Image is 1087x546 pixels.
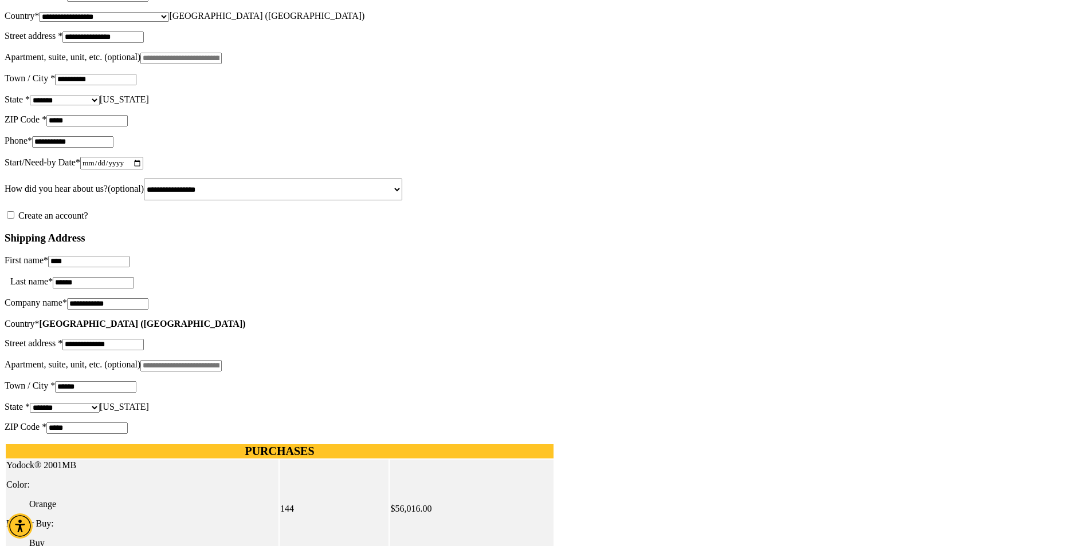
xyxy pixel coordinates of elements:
[6,519,278,529] dt: Rent or Buy:
[5,381,55,390] label: Town / City
[5,114,46,124] label: ZIP Code
[6,445,553,458] h2: PURCHASES
[7,513,33,539] div: Accessibility Menu
[5,338,62,348] label: Street address
[169,11,364,21] span: United States (US)
[39,319,245,329] strong: [GEOGRAPHIC_DATA] ([GEOGRAPHIC_DATA])
[10,276,53,286] label: Last name
[5,255,48,265] label: First name
[5,402,30,412] label: State
[100,402,149,412] span: State/Province
[5,359,140,369] label: Apartment, suite, unit, etc.
[104,359,140,369] span: (optional)
[390,504,395,513] span: $
[5,184,144,193] label: How did you hear about us?
[5,157,80,167] label: Start/Need-by Date
[18,211,88,220] span: Create an account?
[5,73,55,83] label: Town / City
[390,504,431,513] bdi: 56,016.00
[5,319,39,329] label: Country
[5,52,140,62] label: Apartment, suite, unit, etc.
[5,298,67,307] label: Company name
[108,184,144,193] span: (optional)
[5,94,30,104] label: State
[5,422,46,432] label: ZIP Code
[100,402,149,412] span: Colorado
[5,232,85,244] span: Shipping Address
[100,94,149,104] span: Texas
[5,31,62,41] label: Street address
[29,499,278,509] p: Orange
[7,211,14,219] input: Create an account?
[5,136,32,145] label: Phone
[169,11,364,21] span: Country
[100,94,149,104] span: State/Province
[6,480,278,490] dt: Color:
[5,11,39,21] label: Country
[104,52,140,62] span: (optional)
